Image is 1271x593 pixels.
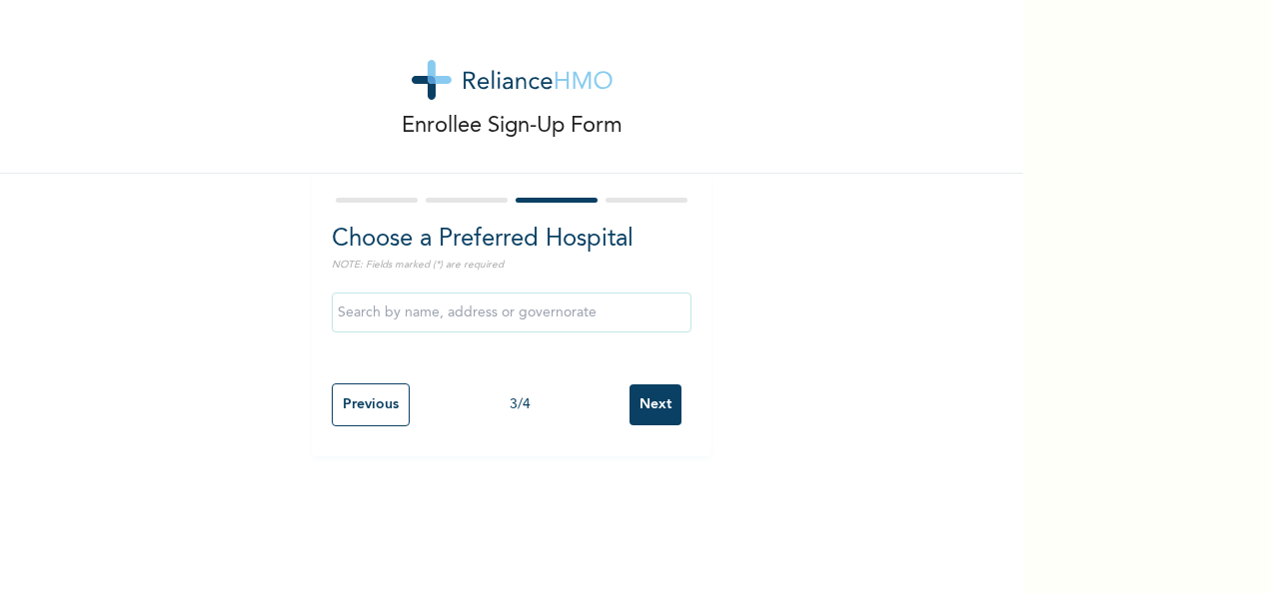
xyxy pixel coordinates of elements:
p: Enrollee Sign-Up Form [402,110,623,143]
input: Next [630,384,681,425]
input: Search by name, address or governorate [332,293,691,332]
div: 3 / 4 [410,394,630,415]
input: Previous [332,383,410,426]
p: NOTE: Fields marked (*) are required [332,258,691,273]
h2: Choose a Preferred Hospital [332,222,691,258]
img: logo [412,60,613,100]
